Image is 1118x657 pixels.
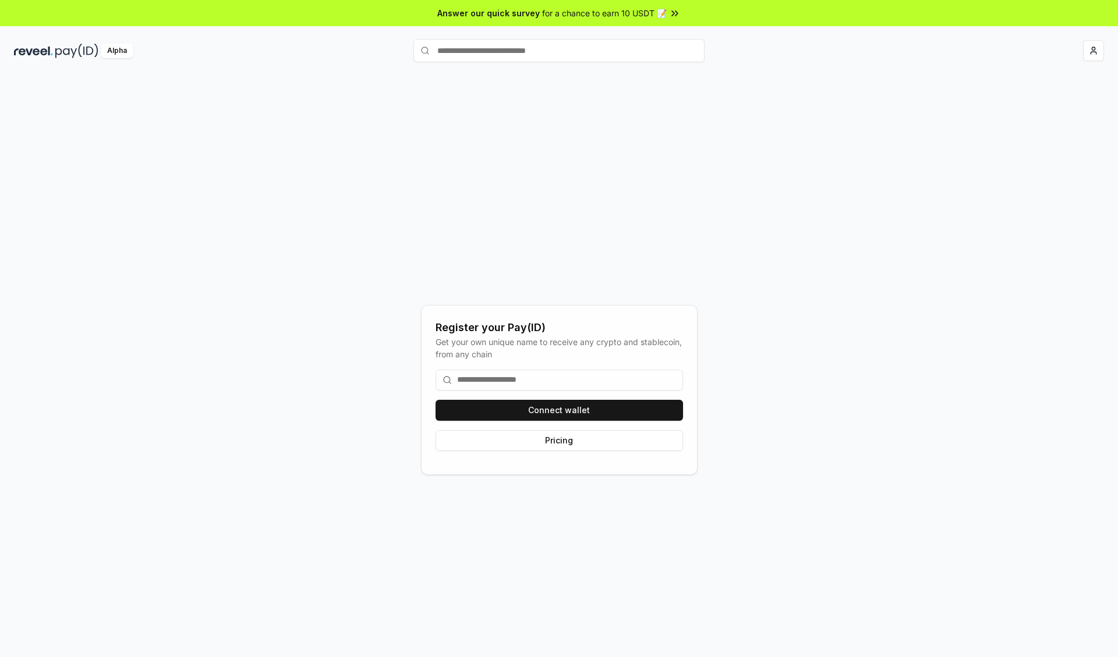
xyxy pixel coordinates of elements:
div: Alpha [101,44,133,58]
img: pay_id [55,44,98,58]
button: Connect wallet [436,400,683,421]
span: Answer our quick survey [437,7,540,19]
div: Register your Pay(ID) [436,319,683,336]
img: reveel_dark [14,44,53,58]
span: for a chance to earn 10 USDT 📝 [542,7,667,19]
button: Pricing [436,430,683,451]
div: Get your own unique name to receive any crypto and stablecoin, from any chain [436,336,683,360]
